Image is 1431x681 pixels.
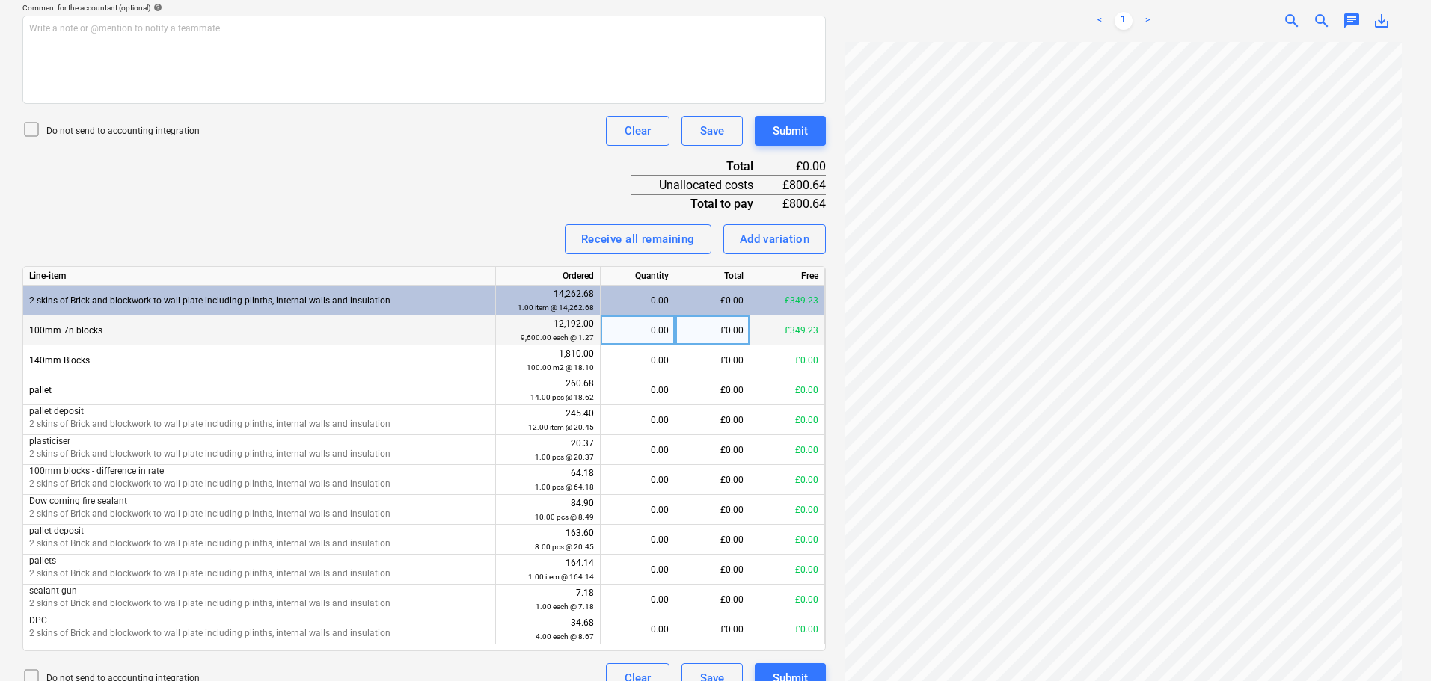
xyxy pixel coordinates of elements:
[750,614,825,644] div: £0.00
[502,347,594,375] div: 1,810.00
[675,375,750,405] div: £0.00
[29,526,84,536] span: pallet deposit
[601,267,675,286] div: Quantity
[502,466,594,494] div: 64.18
[773,121,808,141] div: Submit
[46,125,200,138] p: Do not send to accounting integration
[675,405,750,435] div: £0.00
[29,436,70,446] span: plasticiser
[1313,12,1331,30] span: zoom_out
[1356,609,1431,681] iframe: Chat Widget
[607,525,669,555] div: 0.00
[675,585,750,614] div: £0.00
[22,3,826,13] div: Comment for the accountant (optional)
[502,437,594,464] div: 20.37
[502,496,594,524] div: 84.90
[675,286,750,315] div: £0.00
[29,585,77,596] span: sealant gun
[675,614,750,644] div: £0.00
[681,116,743,146] button: Save
[536,632,594,641] small: 4.00 each @ 8.67
[750,435,825,465] div: £0.00
[606,116,669,146] button: Clear
[750,345,825,375] div: £0.00
[723,224,827,254] button: Add variation
[750,525,825,555] div: £0.00
[29,568,390,579] span: 2 skins of Brick and blockwork to wall plate including plinths, internal walls and insulation
[777,176,826,194] div: £800.64
[607,555,669,585] div: 0.00
[29,615,47,626] span: DPC
[502,586,594,614] div: 7.18
[29,419,390,429] span: 2 skins of Brick and blockwork to wall plate including plinths, internal walls and insulation
[29,478,390,489] span: 2 skins of Brick and blockwork to wall plate including plinths, internal walls and insulation
[675,267,750,286] div: Total
[631,158,777,176] div: Total
[23,345,496,375] div: 140mm Blocks
[23,375,496,405] div: pallet
[29,295,390,306] span: 2 skins of Brick and blockwork to wall plate including plinths, internal walls and insulation
[29,598,390,608] span: 2 skins of Brick and blockwork to wall plate including plinths, internal walls and insulation
[502,377,594,404] div: 260.68
[535,453,594,461] small: 1.00 pcs @ 20.37
[527,363,594,372] small: 100.00 m2 @ 18.10
[29,406,84,416] span: pallet deposit
[535,543,594,551] small: 8.00 pcs @ 20.45
[607,315,669,345] div: 0.00
[675,345,750,375] div: £0.00
[502,556,594,584] div: 164.14
[502,526,594,554] div: 163.60
[675,495,750,525] div: £0.00
[502,317,594,345] div: 12,192.00
[502,616,594,644] div: 34.68
[29,555,56,566] span: pallets
[528,573,594,581] small: 1.00 item @ 164.14
[1343,12,1361,30] span: chat
[740,229,810,249] div: Add variation
[518,303,594,312] small: 1.00 item @ 14,262.68
[750,267,825,286] div: Free
[750,315,825,345] div: £349.23
[535,483,594,491] small: 1.00 pcs @ 64.18
[29,496,127,506] span: Dow corning fire sealant
[581,229,695,249] div: Receive all remaining
[631,176,777,194] div: Unallocated costs
[528,423,594,431] small: 12.00 item @ 20.45
[530,393,594,401] small: 14.00 pcs @ 18.62
[1115,12,1133,30] a: Page 1 is your current page
[1091,12,1109,30] a: Previous page
[750,405,825,435] div: £0.00
[607,465,669,495] div: 0.00
[1373,12,1391,30] span: save_alt
[29,508,390,519] span: 2 skins of Brick and blockwork to wall plate including plinths, internal walls and insulation
[607,495,669,525] div: 0.00
[750,465,825,495] div: £0.00
[535,513,594,521] small: 10.00 pcs @ 8.49
[607,375,669,405] div: 0.00
[29,538,390,549] span: 2 skins of Brick and blockwork to wall plate including plinths, internal walls and insulation
[1139,12,1156,30] a: Next page
[536,603,594,611] small: 1.00 each @ 7.18
[607,286,669,315] div: 0.00
[607,345,669,375] div: 0.00
[750,286,825,315] div: £349.23
[675,315,750,345] div: £0.00
[29,466,164,476] span: 100mm blocks - difference in rate
[750,375,825,405] div: £0.00
[750,495,825,525] div: £0.00
[700,121,724,141] div: Save
[502,287,594,315] div: 14,262.68
[631,194,777,212] div: Total to pay
[675,465,750,495] div: £0.00
[23,315,496,345] div: 100mm 7n blocks
[777,158,826,176] div: £0.00
[565,224,711,254] button: Receive all remaining
[1283,12,1301,30] span: zoom_in
[777,194,826,212] div: £800.64
[607,585,669,614] div: 0.00
[502,407,594,434] div: 245.40
[675,435,750,465] div: £0.00
[23,267,496,286] div: Line-item
[607,435,669,465] div: 0.00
